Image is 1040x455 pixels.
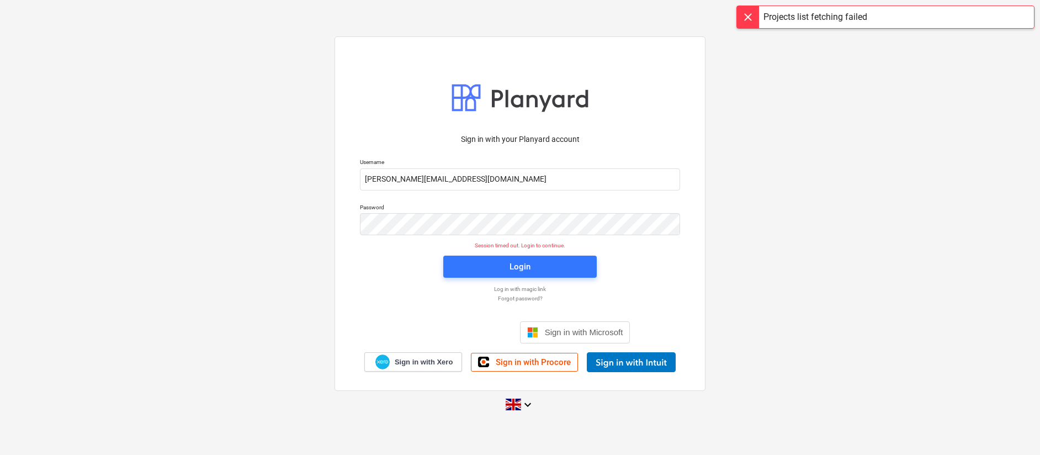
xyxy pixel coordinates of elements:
[375,355,390,369] img: Xero logo
[354,285,686,293] a: Log in with magic link
[545,327,623,337] span: Sign in with Microsoft
[395,357,453,367] span: Sign in with Xero
[360,204,680,213] p: Password
[521,398,534,411] i: keyboard_arrow_down
[510,260,530,274] div: Login
[360,158,680,168] p: Username
[405,320,517,345] iframe: Sign in with Google Button
[353,242,687,249] p: Session timed out. Login to continue.
[360,134,680,145] p: Sign in with your Planyard account
[354,295,686,302] a: Forgot password?
[471,353,578,372] a: Sign in with Procore
[763,10,867,24] div: Projects list fetching failed
[360,168,680,191] input: Username
[496,357,571,367] span: Sign in with Procore
[364,352,463,372] a: Sign in with Xero
[527,327,538,338] img: Microsoft logo
[443,256,597,278] button: Login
